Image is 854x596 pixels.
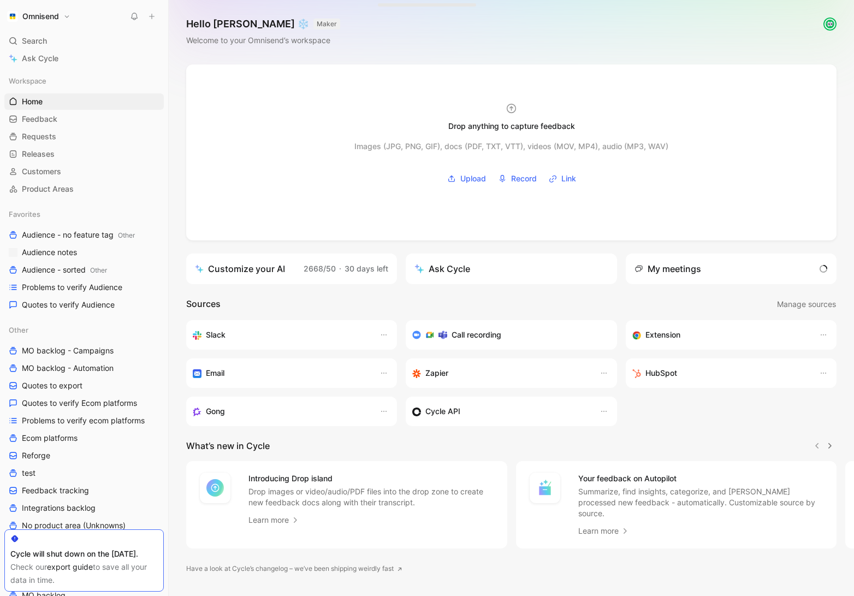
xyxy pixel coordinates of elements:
button: Link [545,170,580,187]
div: Forward emails to your feedback inbox [193,367,369,380]
a: Quotes to export [4,377,164,394]
h3: Email [206,367,224,380]
a: Customers [4,163,164,180]
div: Sync your customers, send feedback and get updates in Slack [193,328,369,341]
a: Have a look at Cycle’s changelog – we’ve been shipping weirdly fast [186,563,402,574]
span: Problems to verify Audience [22,282,122,293]
span: Requests [22,131,56,142]
span: Quotes to verify Audience [22,299,115,310]
a: MO backlog - Campaigns [4,343,164,359]
p: Drop images or video/audio/PDF files into the drop zone to create new feedback docs along with th... [248,486,494,508]
div: Welcome to your Omnisend’s workspace [186,34,340,47]
button: Manage sources [776,297,837,311]
a: Reforge [4,447,164,464]
div: Capture feedback from your incoming calls [193,405,369,418]
span: test [22,468,35,479]
div: Check our to save all your data in time. [10,560,158,587]
a: No product area (Unknowns) [4,517,164,534]
span: Reforge [22,450,50,461]
h3: Cycle API [425,405,460,418]
span: Integrations backlog [22,503,96,514]
a: Integrations backlog [4,500,164,516]
div: Ask Cycle [414,262,470,275]
p: Summarize, find insights, categorize, and [PERSON_NAME] processed new feedback - automatically. C... [578,486,824,519]
a: Releases [4,146,164,162]
div: Drop anything to capture feedback [448,120,575,133]
a: MO backlog - Automation [4,360,164,376]
div: Cycle will shut down on the [DATE]. [10,547,158,560]
h4: Introducing Drop island [248,472,494,485]
a: Learn more [578,524,630,538]
span: Audience - no feature tag [22,229,135,241]
span: Manage sources [777,298,836,311]
span: Home [22,96,43,107]
span: 30 days left [345,264,388,273]
span: Ecom platforms [22,433,78,444]
span: Problems to verify ecom platforms [22,415,145,426]
span: MO backlog - Automation [22,363,114,374]
h3: Slack [206,328,226,341]
div: Favorites [4,206,164,222]
a: Quotes to verify Ecom platforms [4,395,164,411]
a: Product Areas [4,181,164,197]
img: avatar [825,19,835,29]
a: Audience - sortedOther [4,262,164,278]
h3: Gong [206,405,225,418]
button: OmnisendOmnisend [4,9,73,24]
a: Quotes to verify Audience [4,297,164,313]
div: Images (JPG, PNG, GIF), docs (PDF, TXT, VTT), videos (MOV, MP4), audio (MP3, WAV) [354,140,668,153]
a: export guide [47,562,93,571]
div: Capture feedback from thousands of sources with Zapier (survey results, recordings, sheets, etc). [412,367,588,380]
span: Upload [460,172,486,185]
span: Other [9,324,28,335]
h1: Omnisend [22,11,59,21]
a: Learn more [248,514,300,527]
span: Releases [22,149,55,160]
h3: HubSpot [645,367,677,380]
a: Feedback tracking [4,482,164,499]
span: Audience notes [22,247,77,258]
span: Customers [22,166,61,177]
a: Ask Cycle [4,50,164,67]
span: 2668/50 [304,264,336,273]
span: Product Areas [22,184,74,194]
span: Other [118,231,135,239]
span: Quotes to verify Ecom platforms [22,398,137,409]
a: test [4,465,164,481]
a: Problems to verify Audience [4,279,164,296]
h4: Your feedback on Autopilot [578,472,824,485]
span: Workspace [9,75,46,86]
a: Audience - no feature tagOther [4,227,164,243]
a: Problems to verify ecom platforms [4,412,164,429]
span: Favorites [9,209,40,220]
a: Customize your AI2668/50·30 days left [186,253,397,284]
div: Capture feedback from anywhere on the web [632,328,808,341]
h2: Sources [186,297,221,311]
h3: Call recording [452,328,501,341]
span: Quotes to export [22,380,82,391]
div: Sync customers & send feedback from custom sources. Get inspired by our favorite use case [412,405,588,418]
a: Home [4,93,164,110]
button: Record [494,170,541,187]
span: Record [511,172,537,185]
button: MAKER [313,19,340,29]
span: MO backlog - Campaigns [22,345,114,356]
a: Requests [4,128,164,145]
div: Search [4,33,164,49]
a: Ecom platforms [4,430,164,446]
h1: Hello [PERSON_NAME] ❄️ [186,17,340,31]
img: Omnisend [7,11,18,22]
span: Feedback tracking [22,485,89,496]
button: Upload [443,170,490,187]
a: Feedback [4,111,164,127]
div: Workspace [4,73,164,89]
div: My meetings [634,262,701,275]
span: · [339,264,341,273]
a: Audience notes [4,244,164,261]
span: Link [561,172,576,185]
h3: Extension [645,328,680,341]
span: Other [90,266,107,274]
span: Ask Cycle [22,52,58,65]
span: Feedback [22,114,57,125]
div: Other [4,322,164,338]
